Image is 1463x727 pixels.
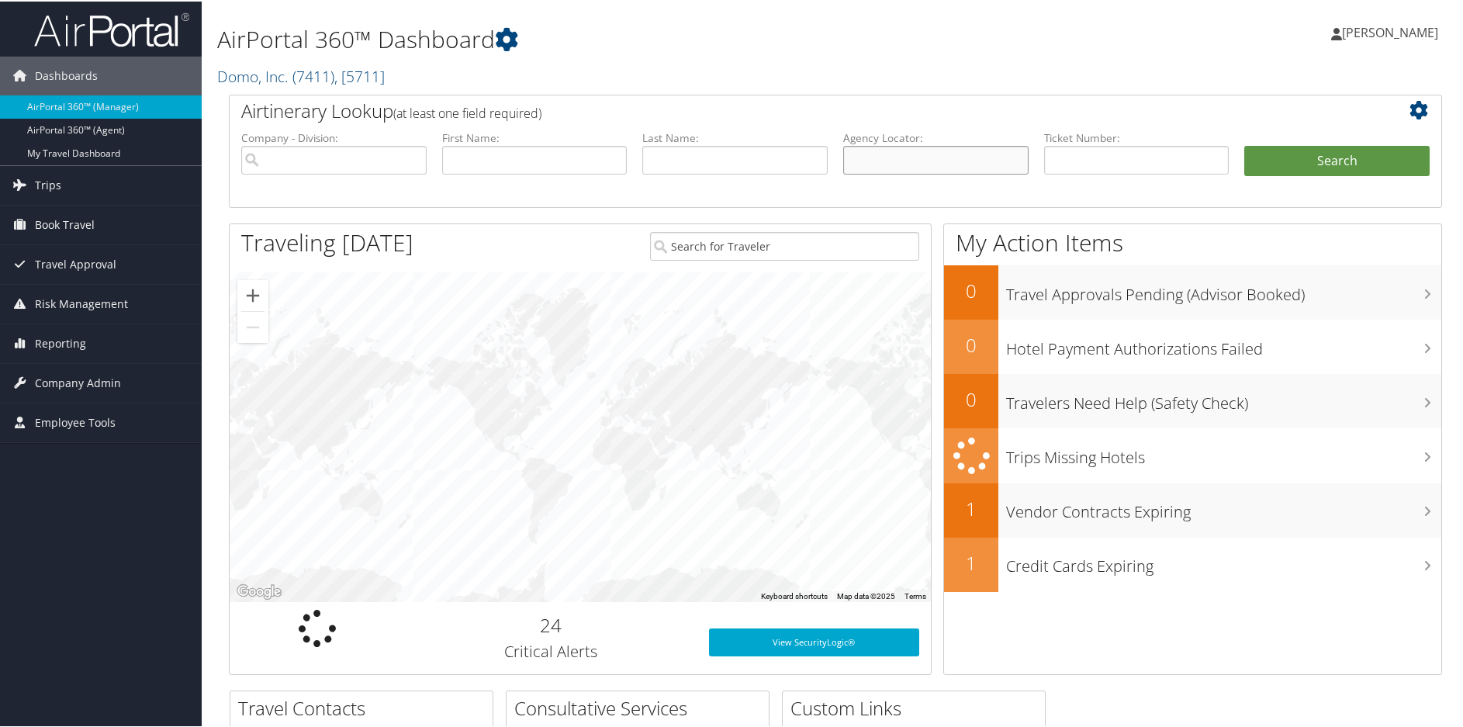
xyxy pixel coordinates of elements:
h1: My Action Items [944,225,1441,258]
img: airportal-logo.png [34,10,189,47]
button: Zoom in [237,279,268,310]
input: Search for Traveler [650,230,919,259]
span: (at least one field required) [393,103,541,120]
h3: Critical Alerts [417,639,686,661]
h1: Traveling [DATE] [241,225,413,258]
a: Open this area in Google Maps (opens a new window) [233,580,285,601]
span: Map data ©2025 [837,590,895,599]
a: 0Travelers Need Help (Safety Check) [944,372,1441,427]
a: 0Hotel Payment Authorizations Failed [944,318,1441,372]
button: Zoom out [237,310,268,341]
span: Dashboards [35,55,98,94]
span: Reporting [35,323,86,362]
label: Ticket Number: [1044,129,1230,144]
span: [PERSON_NAME] [1342,23,1438,40]
span: ( 7411 ) [292,64,334,85]
span: Company Admin [35,362,121,401]
a: Terms (opens in new tab) [904,590,926,599]
a: 1Vendor Contracts Expiring [944,482,1441,536]
span: Risk Management [35,283,128,322]
h3: Vendor Contracts Expiring [1006,492,1441,521]
h2: Airtinerary Lookup [241,96,1329,123]
span: Trips [35,164,61,203]
h2: Custom Links [790,694,1045,720]
label: First Name: [442,129,628,144]
h3: Credit Cards Expiring [1006,546,1441,576]
label: Last Name: [642,129,828,144]
img: Google [233,580,285,601]
button: Keyboard shortcuts [761,590,828,601]
span: Book Travel [35,204,95,243]
a: Domo, Inc. [217,64,385,85]
h2: 0 [944,276,998,303]
a: 0Travel Approvals Pending (Advisor Booked) [944,264,1441,318]
h2: 24 [417,611,686,637]
h3: Travelers Need Help (Safety Check) [1006,383,1441,413]
a: 1Credit Cards Expiring [944,536,1441,590]
span: , [ 5711 ] [334,64,385,85]
h2: Travel Contacts [238,694,493,720]
label: Company - Division: [241,129,427,144]
label: Agency Locator: [843,129,1029,144]
a: [PERSON_NAME] [1331,8,1454,54]
h3: Trips Missing Hotels [1006,438,1441,467]
a: Trips Missing Hotels [944,427,1441,482]
h3: Travel Approvals Pending (Advisor Booked) [1006,275,1441,304]
h1: AirPortal 360™ Dashboard [217,22,1042,54]
span: Travel Approval [35,244,116,282]
a: View SecurityLogic® [709,627,919,655]
h2: 0 [944,331,998,357]
h2: 1 [944,549,998,575]
h2: Consultative Services [514,694,769,720]
h2: 1 [944,494,998,521]
span: Employee Tools [35,402,116,441]
h3: Hotel Payment Authorizations Failed [1006,329,1441,358]
h2: 0 [944,385,998,411]
button: Search [1244,144,1430,175]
